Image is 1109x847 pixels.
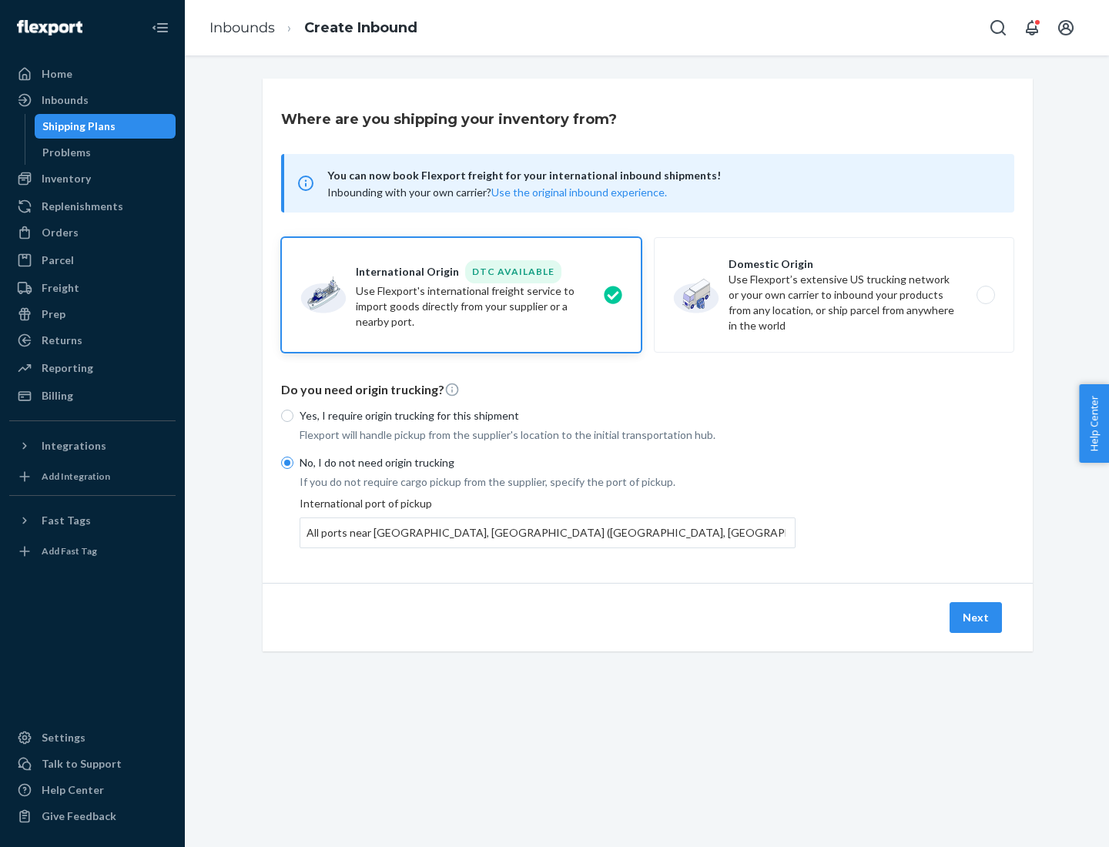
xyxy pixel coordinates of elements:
[9,508,176,533] button: Fast Tags
[9,539,176,564] a: Add Fast Tag
[281,410,293,422] input: Yes, I require origin trucking for this shipment
[9,220,176,245] a: Orders
[9,248,176,273] a: Parcel
[9,62,176,86] a: Home
[9,88,176,112] a: Inbounds
[300,427,796,443] p: Flexport will handle pickup from the supplier's location to the initial transportation hub.
[9,328,176,353] a: Returns
[304,19,417,36] a: Create Inbound
[42,306,65,322] div: Prep
[42,756,122,772] div: Talk to Support
[9,166,176,191] a: Inventory
[42,360,93,376] div: Reporting
[35,114,176,139] a: Shipping Plans
[42,280,79,296] div: Freight
[1050,12,1081,43] button: Open account menu
[281,381,1014,399] p: Do you need origin trucking?
[281,109,617,129] h3: Where are you shipping your inventory from?
[327,166,996,185] span: You can now book Flexport freight for your international inbound shipments!
[300,455,796,470] p: No, I do not need origin trucking
[42,199,123,214] div: Replenishments
[9,356,176,380] a: Reporting
[950,602,1002,633] button: Next
[35,140,176,165] a: Problems
[9,276,176,300] a: Freight
[9,194,176,219] a: Replenishments
[42,470,110,483] div: Add Integration
[42,253,74,268] div: Parcel
[209,19,275,36] a: Inbounds
[42,544,97,557] div: Add Fast Tag
[9,302,176,326] a: Prep
[145,12,176,43] button: Close Navigation
[42,782,104,798] div: Help Center
[42,438,106,454] div: Integrations
[197,5,430,51] ol: breadcrumbs
[9,752,176,776] a: Talk to Support
[300,496,796,548] div: International port of pickup
[9,804,176,829] button: Give Feedback
[42,225,79,240] div: Orders
[9,434,176,458] button: Integrations
[281,457,293,469] input: No, I do not need origin trucking
[42,333,82,348] div: Returns
[9,725,176,750] a: Settings
[42,145,91,160] div: Problems
[9,383,176,408] a: Billing
[42,730,85,745] div: Settings
[9,464,176,489] a: Add Integration
[983,12,1014,43] button: Open Search Box
[42,66,72,82] div: Home
[42,808,116,824] div: Give Feedback
[42,92,89,108] div: Inbounds
[300,408,796,423] p: Yes, I require origin trucking for this shipment
[42,513,91,528] div: Fast Tags
[327,186,667,199] span: Inbounding with your own carrier?
[491,185,667,200] button: Use the original inbound experience.
[42,119,116,134] div: Shipping Plans
[300,474,796,490] p: If you do not require cargo pickup from the supplier, specify the port of pickup.
[17,20,82,35] img: Flexport logo
[1079,384,1109,463] button: Help Center
[1017,12,1047,43] button: Open notifications
[42,388,73,403] div: Billing
[42,171,91,186] div: Inventory
[9,778,176,802] a: Help Center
